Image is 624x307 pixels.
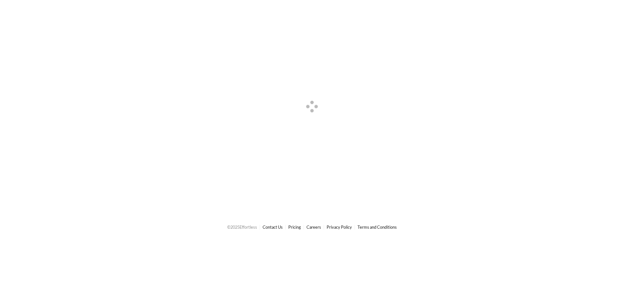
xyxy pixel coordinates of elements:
[227,224,257,230] span: © 2025 Effortless
[327,224,352,230] a: Privacy Policy
[306,224,321,230] a: Careers
[357,224,397,230] a: Terms and Conditions
[288,224,301,230] a: Pricing
[263,224,283,230] a: Contact Us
